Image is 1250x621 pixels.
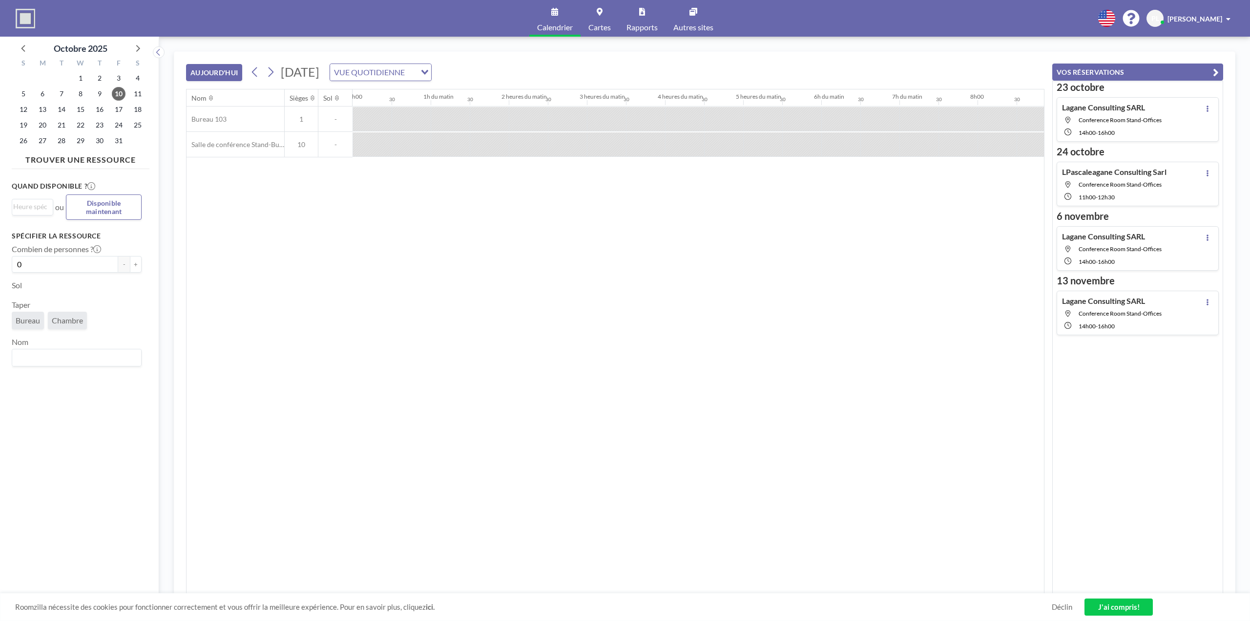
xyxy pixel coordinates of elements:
font: 4 [136,74,140,82]
font: 30 [702,96,708,102]
font: 12 [20,105,27,113]
img: logo de l'organisation [16,9,35,28]
font: 8 [79,89,83,98]
span: Vendredi 10 octobre 2025 [112,87,125,101]
font: 30 [467,96,473,102]
font: 25 [134,121,142,129]
span: Samedi 4 octobre 2025 [131,71,145,85]
span: Jeudi 9 octobre 2025 [93,87,106,101]
font: LPascaleagane Consulting Sarl [1062,167,1167,176]
font: 1 [79,74,83,82]
span: Dimanche 26 octobre 2025 [17,134,30,148]
font: - [1096,258,1098,265]
span: Mercredi 8 octobre 2025 [74,87,87,101]
span: Lundi 13 octobre 2025 [36,103,49,116]
font: 12h30 [1098,193,1115,201]
font: F [117,59,121,67]
input: Rechercher une option [408,66,415,79]
span: Jeudi 16 octobre 2025 [93,103,106,116]
a: Déclin [1052,602,1072,612]
font: 16h00 [1098,258,1115,265]
font: Combien de personnes ? [12,244,93,254]
span: Mardi 14 octobre 2025 [55,103,68,116]
button: + [130,256,142,273]
font: - [1096,129,1098,136]
font: 17 [115,105,123,113]
font: 30 [96,136,104,145]
span: Dimanche 5 octobre 2025 [17,87,30,101]
span: Jeudi 30 octobre 2025 [93,134,106,148]
font: T [60,59,63,67]
button: - [118,256,130,273]
font: 14h00 [1079,322,1096,330]
font: 23 [96,121,104,129]
span: Mardi 28 octobre 2025 [55,134,68,148]
span: Mercredi 15 octobre 2025 [74,103,87,116]
font: 13 [39,105,46,113]
font: - [1096,322,1098,330]
span: Lundi 6 octobre 2025 [36,87,49,101]
font: Calendrier [537,22,573,32]
span: Mardi 7 octobre 2025 [55,87,68,101]
font: 14 [58,105,65,113]
button: VOS RÉSERVATIONS [1052,64,1223,81]
span: Mardi 21 octobre 2025 [55,118,68,132]
font: 21 [58,121,65,129]
font: Bureau [16,316,40,325]
font: TROUVER UNE RESSOURCE [25,155,136,164]
font: [PERSON_NAME] [1167,15,1222,23]
font: T [98,59,102,67]
font: J'ai compris! [1098,602,1140,611]
font: Spécifier la ressource [12,232,101,240]
span: Vendredi 31 octobre 2025 [112,134,125,148]
span: Conference Room Stand-Offices [1079,116,1162,124]
font: S [136,59,140,67]
font: 8h00 [970,93,984,100]
font: 16h00 [1098,129,1115,136]
font: 30 [1014,96,1020,102]
font: 6 [41,89,44,98]
input: Rechercher une option [13,351,136,364]
font: 30 [389,96,395,102]
input: Rechercher une option [13,201,47,212]
font: Sol [12,280,22,290]
span: Samedi 18 octobre 2025 [131,103,145,116]
font: ou [55,202,64,212]
font: + [134,260,138,268]
font: Salle de conférence Stand-Bureaux [191,140,296,149]
font: 1h du matin [423,93,454,100]
font: AUJOURD'HUI [190,68,238,77]
a: ici. [426,602,435,611]
font: 26 [20,136,27,145]
font: Autres sites [673,22,713,32]
font: 14h00 [1079,129,1096,136]
font: 3 [117,74,121,82]
font: W [77,59,84,67]
font: Lagane Consulting SARL [1062,296,1145,305]
span: Conference Room Stand-Offices [1079,181,1162,188]
font: 20 [39,121,46,129]
font: 19 [20,121,27,129]
font: 14h00 [1079,258,1096,265]
font: Lagane Consulting SARL [1062,103,1145,112]
span: Mercredi 29 octobre 2025 [74,134,87,148]
div: Rechercher une option [12,349,141,366]
font: 5 [21,89,25,98]
font: Octobre 2025 [54,43,107,54]
span: Mercredi 1er octobre 2025 [74,71,87,85]
font: 7h du matin [892,93,922,100]
font: Chambre [52,316,83,325]
font: - [334,140,337,149]
font: PL [1151,14,1159,22]
font: 22 [77,121,84,129]
font: VUE QUOTIDIENNE [334,67,405,77]
font: 6 novembre [1057,210,1109,222]
span: Samedi 11 octobre 2025 [131,87,145,101]
font: 11 [134,89,142,98]
span: Vendredi 3 octobre 2025 [112,71,125,85]
font: 30 [936,96,942,102]
font: 16 [96,105,104,113]
div: Rechercher une option [12,199,53,214]
font: 1 [299,115,303,123]
font: Roomzilla nécessite des cookies pour fonctionner correctement et vous offrir la meilleure expérie... [15,602,426,611]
